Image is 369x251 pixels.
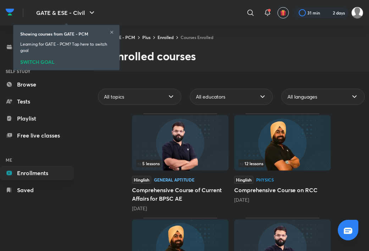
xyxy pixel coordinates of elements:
span: All topics [104,93,124,100]
img: Mrityunjay Mtj [351,7,363,19]
h6: Showing courses from GATE - PCM [20,30,88,37]
div: infocontainer [238,160,326,167]
span: All languages [287,93,317,100]
div: Physics [256,178,274,182]
a: Company Logo [6,7,14,19]
img: streak [324,9,331,16]
button: avatar [277,7,289,18]
a: Plus [142,34,150,40]
div: left [238,160,326,167]
button: GATE & ESE - Civil [32,6,100,20]
div: Comprehensive Course on RCC [234,113,331,212]
img: Thumbnail [234,115,331,171]
img: Thumbnail [132,115,228,171]
h2: Enrolled courses [111,49,369,63]
div: left [136,160,224,167]
span: Hinglish [234,176,253,184]
a: GATE - PCM [111,34,135,40]
div: infosection [136,160,224,167]
span: 5 lessons [138,161,160,166]
p: Learning for GATE - PCM? Tap here to switch goal [20,41,112,54]
div: infosection [238,160,326,167]
a: Enrolled [158,34,174,40]
div: infocontainer [136,160,224,167]
div: 2 months ago [132,205,228,212]
div: 2 months ago [234,196,331,203]
div: Comprehensive Course of Current Affairs for BPSC AE [132,113,228,212]
img: Company Logo [6,7,14,17]
h5: Comprehensive Course on RCC [234,186,331,194]
span: All educators [196,93,225,100]
div: SWITCH GOAL [20,57,112,65]
h5: Comprehensive Course of Current Affairs for BPSC AE [132,186,228,203]
a: Courses Enrolled [181,34,213,40]
img: avatar [280,10,286,16]
div: General Aptitude [154,178,194,182]
span: Hinglish [132,176,151,184]
span: 12 lessons [240,161,263,166]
